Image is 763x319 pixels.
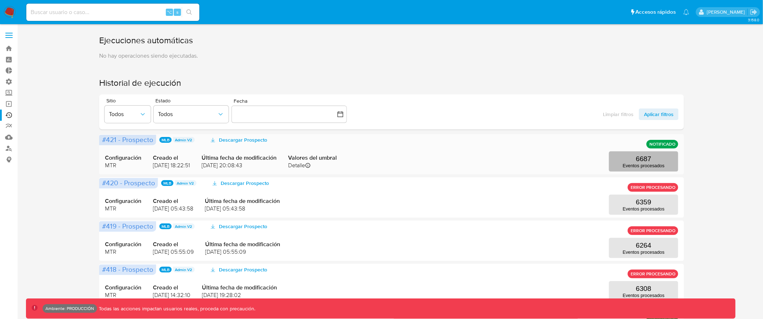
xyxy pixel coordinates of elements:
a: Notificaciones [683,9,689,15]
span: ⌥ [167,9,172,15]
p: Todas las acciones impactan usuarios reales, proceda con precaución. [97,305,256,312]
a: Salir [750,8,758,16]
span: s [176,9,178,15]
input: Buscar usuario o caso... [26,8,199,17]
p: Ambiente: PRODUCCIÓN [45,307,94,310]
span: Accesos rápidos [636,8,676,16]
button: search-icon [182,7,197,17]
p: diego.assum@mercadolibre.com [707,9,747,15]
